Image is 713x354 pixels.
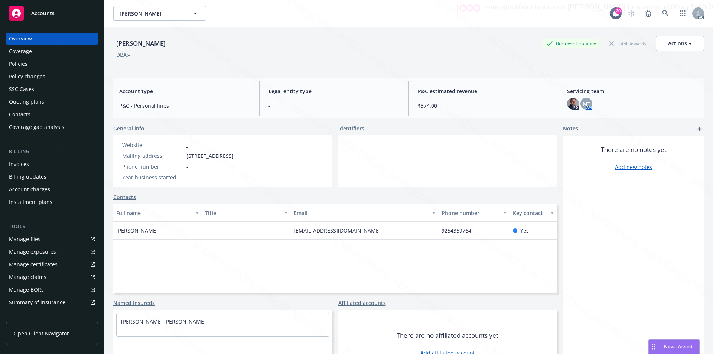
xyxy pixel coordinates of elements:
span: General info [113,124,144,132]
a: SSC Cases [6,83,98,95]
div: Summary of insurance [9,296,65,308]
span: Notes [563,124,578,133]
a: 9254359764 [442,227,477,234]
button: Email [291,204,439,222]
span: - [268,102,400,110]
div: Invoices [9,158,29,170]
span: Yes [520,227,529,234]
a: Policy changes [6,71,98,82]
a: Search [658,6,673,21]
div: Policies [9,58,27,70]
a: Report a Bug [641,6,656,21]
div: Mailing address [122,152,183,160]
span: P&C estimated revenue [418,87,549,95]
a: Quoting plans [6,96,98,108]
div: Total Rewards [606,39,650,48]
a: Coverage gap analysis [6,121,98,133]
span: MT [583,100,590,108]
span: Servicing team [567,87,698,95]
button: Actions [656,36,704,51]
a: Contacts [113,193,136,201]
a: Manage files [6,233,98,245]
span: P&C - Personal lines [119,102,250,110]
span: $374.00 [418,102,549,110]
a: Contacts [6,108,98,120]
a: Manage BORs [6,284,98,296]
button: [PERSON_NAME] [113,6,206,21]
div: Manage exposures [9,246,56,258]
a: Account charges [6,184,98,195]
span: There are no affiliated accounts yet [397,331,498,340]
a: Affiliated accounts [338,299,386,307]
a: [EMAIL_ADDRESS][DOMAIN_NAME] [294,227,387,234]
span: Open Client Navigator [14,329,69,337]
div: Manage claims [9,271,46,283]
span: Legal entity type [268,87,400,95]
div: Account charges [9,184,50,195]
a: Accounts [6,3,98,24]
a: Policies [6,58,98,70]
span: [STREET_ADDRESS] [186,152,234,160]
div: Quoting plans [9,96,44,108]
div: Actions [668,36,692,51]
span: - [186,173,188,181]
div: DBA: - [116,51,130,59]
div: Phone number [442,209,498,217]
a: Manage claims [6,271,98,283]
a: Invoices [6,158,98,170]
a: Start snowing [624,6,639,21]
div: Contacts [9,108,30,120]
button: Full name [113,204,202,222]
div: Title [205,209,280,217]
a: - [186,142,188,149]
a: Switch app [675,6,690,21]
div: Manage certificates [9,259,58,270]
div: Email [294,209,427,217]
div: Coverage [9,45,32,57]
button: Nova Assist [648,339,700,354]
div: Full name [116,209,191,217]
a: Overview [6,33,98,45]
div: SSC Cases [9,83,34,95]
div: Tools [6,223,98,230]
div: Billing updates [9,171,46,183]
a: Add new notes [615,163,652,171]
a: [PERSON_NAME] [PERSON_NAME] [121,318,206,325]
span: [PERSON_NAME] [116,227,158,234]
div: Billing [6,148,98,155]
div: 20 [615,7,622,14]
span: [PERSON_NAME] [120,10,184,17]
img: photo [567,98,579,110]
span: Accounts [31,10,55,16]
div: Manage files [9,233,40,245]
div: Installment plans [9,196,52,208]
div: Year business started [122,173,183,181]
a: Coverage [6,45,98,57]
div: Manage BORs [9,284,44,296]
div: Drag to move [649,340,658,354]
div: Policy changes [9,71,45,82]
div: Coverage gap analysis [9,121,64,133]
span: Account type [119,87,250,95]
div: Overview [9,33,32,45]
button: Phone number [439,204,509,222]
span: Nova Assist [664,343,693,350]
a: Manage certificates [6,259,98,270]
button: Key contact [510,204,557,222]
span: - [186,163,188,170]
div: Phone number [122,163,183,170]
div: Website [122,141,183,149]
a: Billing updates [6,171,98,183]
a: Manage exposures [6,246,98,258]
div: Key contact [513,209,546,217]
button: Title [202,204,291,222]
a: Summary of insurance [6,296,98,308]
span: There are no notes yet [601,145,667,154]
a: Named insureds [113,299,155,307]
div: Business Insurance [543,39,600,48]
a: Installment plans [6,196,98,208]
a: add [695,124,704,133]
span: Identifiers [338,124,364,132]
div: [PERSON_NAME] [113,39,169,48]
